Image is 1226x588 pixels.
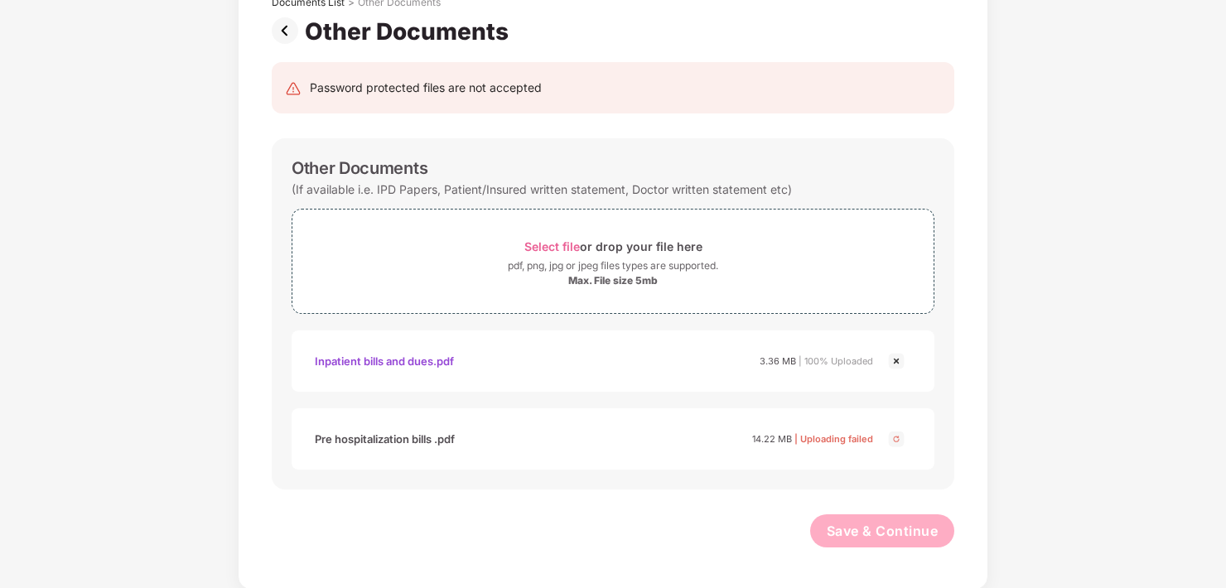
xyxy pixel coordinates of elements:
span: | 100% Uploaded [799,355,873,367]
img: svg+xml;base64,PHN2ZyBpZD0iQ3Jvc3MtMjR4MjQiIHhtbG5zPSJodHRwOi8vd3d3LnczLm9yZy8yMDAwL3N2ZyIgd2lkdG... [886,351,906,371]
span: Select fileor drop your file herepdf, png, jpg or jpeg files types are supported.Max. File size 5mb [292,222,934,301]
div: pdf, png, jpg or jpeg files types are supported. [508,258,718,274]
img: svg+xml;base64,PHN2ZyBpZD0iUHJldi0zMngzMiIgeG1sbnM9Imh0dHA6Ly93d3cudzMub3JnLzIwMDAvc3ZnIiB3aWR0aD... [272,17,305,44]
span: | Uploading failed [794,433,873,445]
div: (If available i.e. IPD Papers, Patient/Insured written statement, Doctor written statement etc) [292,178,792,200]
div: Max. File size 5mb [568,274,658,287]
img: svg+xml;base64,PHN2ZyB4bWxucz0iaHR0cDovL3d3dy53My5vcmcvMjAwMC9zdmciIHdpZHRoPSIyNCIgaGVpZ2h0PSIyNC... [285,80,302,97]
div: Inpatient bills and dues.pdf [315,347,454,375]
div: Password protected files are not accepted [310,79,542,97]
div: Other Documents [292,158,427,178]
img: svg+xml;base64,PHN2ZyBpZD0iQ3Jvc3MtMjR4MjQiIHhtbG5zPSJodHRwOi8vd3d3LnczLm9yZy8yMDAwL3N2ZyIgd2lkdG... [886,429,906,449]
div: or drop your file here [524,235,702,258]
span: 3.36 MB [760,355,796,367]
button: Save & Continue [810,514,955,547]
div: Pre hospitalization bills .pdf [315,425,455,453]
div: Other Documents [305,17,515,46]
span: 14.22 MB [752,433,792,445]
span: Select file [524,239,580,253]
